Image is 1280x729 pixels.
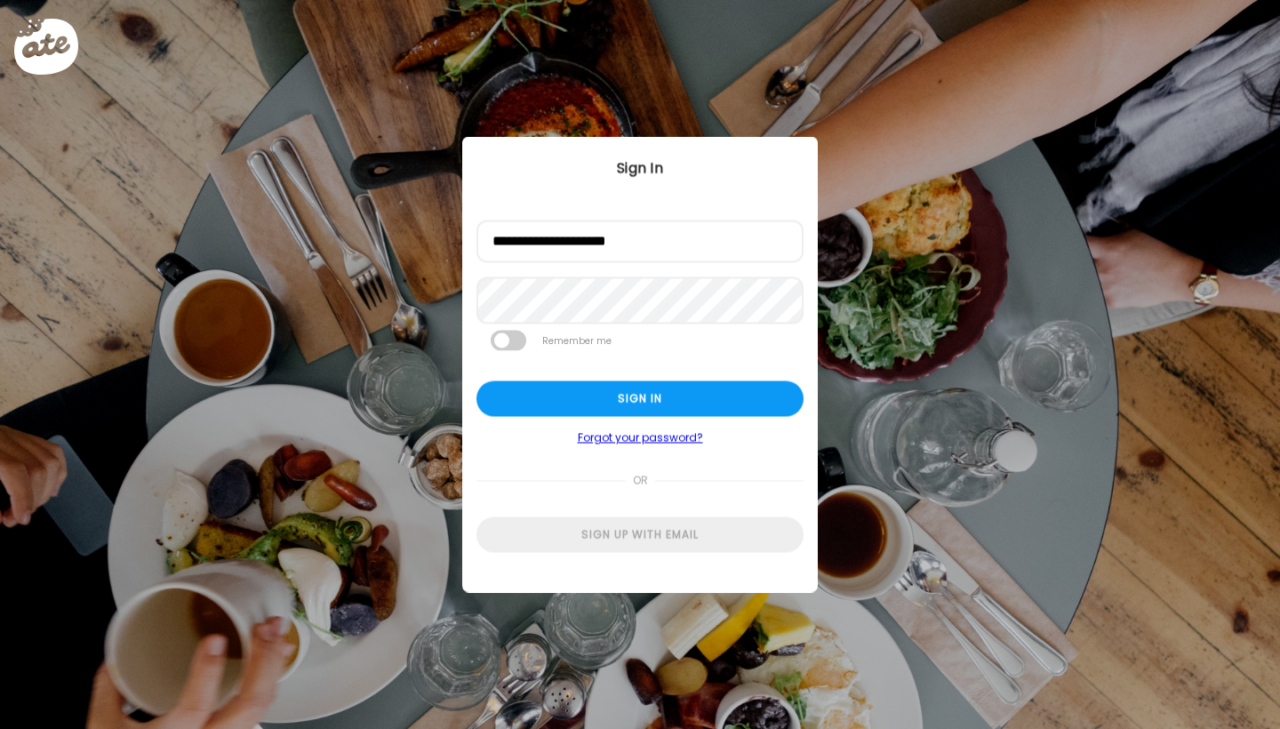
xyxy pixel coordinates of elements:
[462,158,818,180] div: Sign In
[476,517,804,553] div: Sign up with email
[476,431,804,445] a: Forgot your password?
[626,463,655,499] span: or
[476,381,804,417] div: Sign in
[540,331,613,351] label: Remember me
